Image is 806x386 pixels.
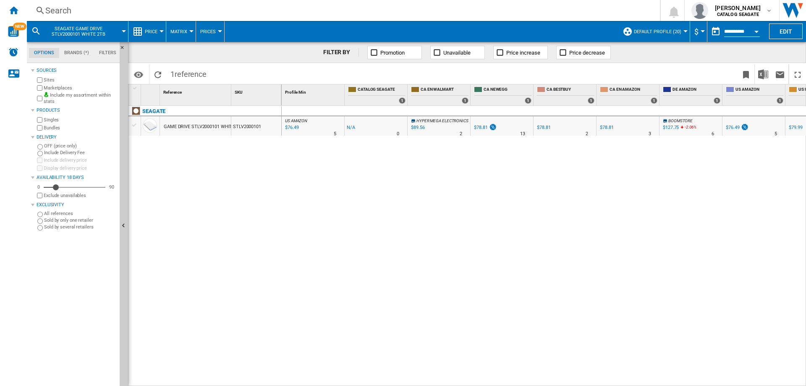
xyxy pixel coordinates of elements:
button: Send this report by email [772,64,788,84]
span: BOOMSTORE [668,118,693,123]
span: Default profile (20) [634,29,681,34]
div: 1 offers sold by US AMAZON [777,97,783,104]
span: [PERSON_NAME] [715,4,761,12]
div: CA BESTBUY 1 offers sold by CA BESTBUY [535,84,596,105]
label: Include my assortment within stats [44,92,116,105]
button: Default profile (20) [634,21,686,42]
md-menu: Currency [690,21,707,42]
div: Reference Sort None [162,84,231,97]
span: Price decrease [569,50,605,56]
button: md-calendar [707,23,724,40]
input: Sites [37,77,42,83]
label: Display delivery price [44,165,116,171]
div: STLV2000101 [231,116,281,136]
div: Sort None [283,84,344,97]
img: excel-24x24.png [758,69,768,79]
div: FILTER BY [323,48,359,57]
div: Sort None [143,84,160,97]
span: Profile Min [285,90,306,95]
md-slider: Availability [44,183,105,192]
div: Sort None [162,84,231,97]
input: Include Delivery Fee [37,151,43,156]
label: Sites [44,77,116,83]
button: Price decrease [556,46,611,59]
div: $89.56 [411,125,424,130]
div: $78.81 [537,125,550,130]
div: N/A [347,123,355,132]
label: Sold by several retailers [44,224,116,230]
label: OFF (price only) [44,143,116,149]
input: All references [37,212,43,217]
input: Bundles [37,125,42,131]
div: 1 offers sold by CATALOG SEAGATE [399,97,406,104]
label: Bundles [44,125,116,131]
span: NEW [13,23,26,30]
div: $127.75 [663,125,679,130]
label: Exclude unavailables [44,192,116,199]
button: Bookmark this report [738,64,754,84]
div: Prices [200,21,220,42]
div: $78.81 [473,123,497,132]
button: $ [694,21,703,42]
span: DE AMAZON [673,87,720,94]
span: CA BESTBUY [547,87,594,94]
div: Profile Min Sort None [283,84,344,97]
img: promotionV3.png [741,123,749,131]
img: profile.jpg [691,2,708,19]
button: Matrix [170,21,191,42]
div: CA EN WALMART 1 offers sold by CA EN WALMART [409,84,470,105]
div: $79.99 [789,125,802,130]
button: Price [145,21,162,42]
div: Exclusivity [37,202,116,208]
div: CA EN AMAZON 1 offers sold by CA EN AMAZON [598,84,659,105]
div: SEAGATE GAME DRIVE STLV2000101 WHITE 2TB [31,21,124,42]
button: Download in Excel [755,64,772,84]
span: SKU [235,90,243,95]
span: 1 [166,64,211,82]
button: Maximize [789,64,806,84]
div: $78.81 [600,125,613,130]
div: Delivery [37,134,116,141]
label: Include Delivery Fee [44,150,116,156]
button: Open calendar [749,23,764,38]
button: Unavailable [430,46,485,59]
div: 1 offers sold by CA EN AMAZON [651,97,657,104]
span: Price [145,29,157,34]
input: Singles [37,117,42,123]
input: Marketplaces [37,85,42,91]
button: Options [130,67,147,82]
span: Prices [200,29,216,34]
button: Price increase [493,46,548,59]
div: Delivery Time : 5 days [334,130,336,138]
span: -2.06 [685,125,693,129]
button: Edit [769,24,803,39]
span: Unavailable [443,50,471,56]
b: CATALOG SEAGATE [717,12,759,17]
span: CA EN WALMART [421,87,468,94]
div: Delivery Time : 3 days [649,130,651,138]
div: 1 offers sold by CA BESTBUY [588,97,594,104]
div: Click to filter on that brand [142,106,165,116]
div: CATALOG SEAGATE 1 offers sold by CATALOG SEAGATE [346,84,407,105]
span: HYPER MEGA ELECTRONICS [416,118,468,123]
button: SEAGATE GAME DRIVE STLV2000101 WHITE 2TB [44,21,120,42]
span: CATALOG SEAGATE [358,87,406,94]
label: Sold by only one retailer [44,217,116,223]
button: Promotion [367,46,422,59]
md-tab-item: Brands (*) [59,48,94,58]
div: 1 offers sold by DE AMAZON [714,97,720,104]
div: $76.49 [726,125,739,130]
input: Include delivery price [37,158,42,163]
div: $79.99 [788,123,802,132]
label: Include delivery price [44,157,116,163]
label: Singles [44,117,116,123]
div: Sort None [233,84,281,97]
div: Search [45,5,638,16]
div: $78.81 [599,123,613,132]
span: Reference [163,90,182,95]
img: mysite-bg-18x18.png [44,92,49,97]
input: Sold by several retailers [37,225,43,231]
